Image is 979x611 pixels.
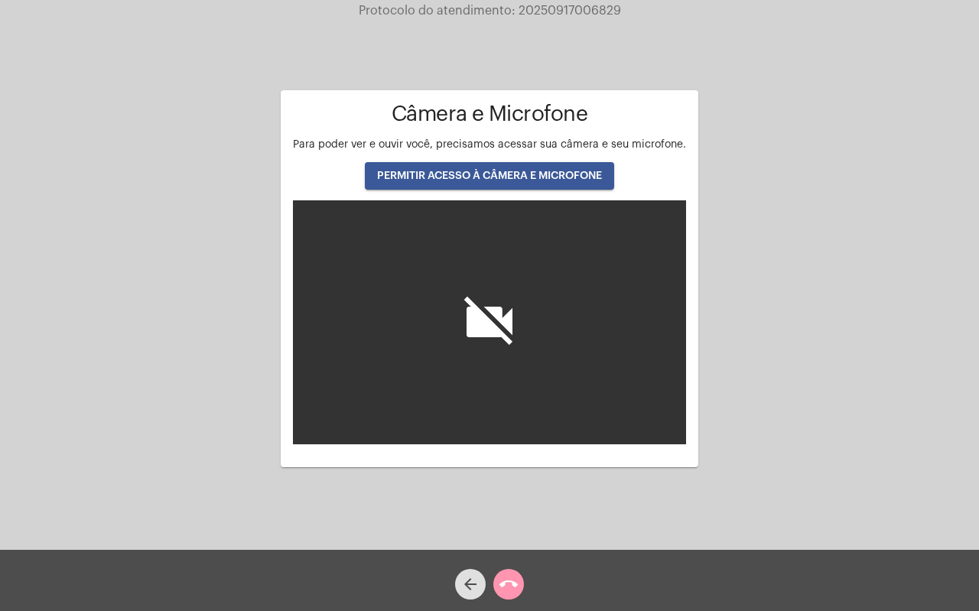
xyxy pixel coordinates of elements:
[499,575,518,593] mat-icon: call_end
[377,171,602,181] span: PERMITIR ACESSO À CÂMERA E MICROFONE
[359,5,621,17] span: Protocolo do atendimento: 20250917006829
[461,575,480,593] mat-icon: arrow_back
[459,291,520,353] i: videocam_off
[365,162,614,190] button: PERMITIR ACESSO À CÂMERA E MICROFONE
[293,139,686,150] span: Para poder ver e ouvir você, precisamos acessar sua câmera e seu microfone.
[293,102,686,126] h1: Câmera e Microfone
